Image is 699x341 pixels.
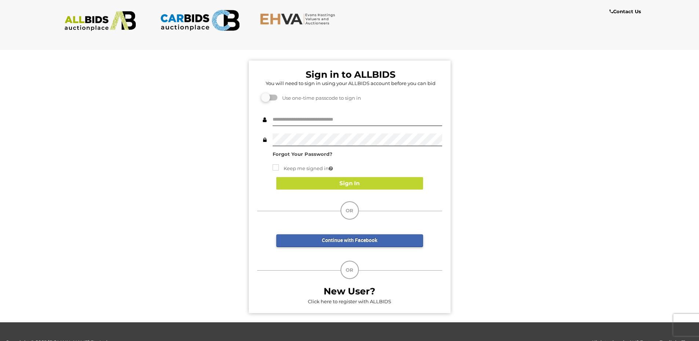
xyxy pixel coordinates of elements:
h5: You will need to sign in using your ALLBIDS account before you can bid [259,81,442,86]
b: Sign in to ALLBIDS [306,69,396,80]
a: Forgot Your Password? [273,151,332,157]
button: Sign In [276,177,423,190]
div: OR [341,201,359,220]
a: Click here to register with ALLBIDS [308,298,391,304]
div: OR [341,261,359,279]
a: Contact Us [609,7,643,16]
b: Contact Us [609,8,641,14]
b: New User? [324,286,375,297]
img: CARBIDS.com.au [160,7,240,33]
a: Continue with Facebook [276,234,423,247]
img: EHVA.com.au [260,13,339,25]
label: Keep me signed in [273,164,333,173]
span: Use one-time passcode to sign in [278,95,361,101]
img: ALLBIDS.com.au [61,11,140,31]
